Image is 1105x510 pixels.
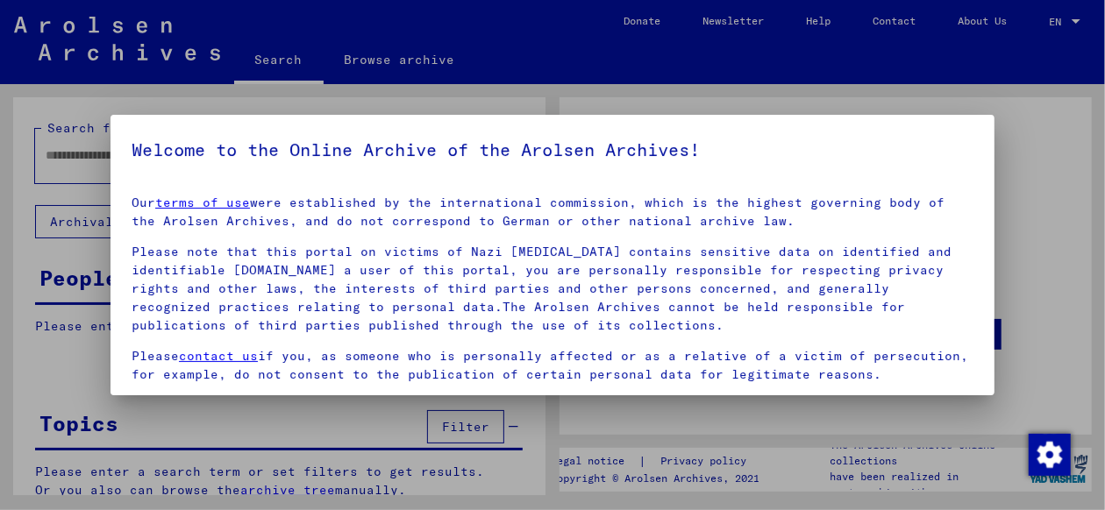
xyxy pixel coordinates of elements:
p: Please if you, as someone who is personally affected or as a relative of a victim of persecution,... [132,347,973,384]
p: Please note that this portal on victims of Nazi [MEDICAL_DATA] contains sensitive data on identif... [132,243,973,335]
p: Our were established by the international commission, which is the highest governing body of the ... [132,194,973,230]
a: contact us [179,348,258,364]
img: Change consent [1029,434,1071,476]
h5: Welcome to the Online Archive of the Arolsen Archives! [132,136,973,164]
a: terms of use [155,195,250,210]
